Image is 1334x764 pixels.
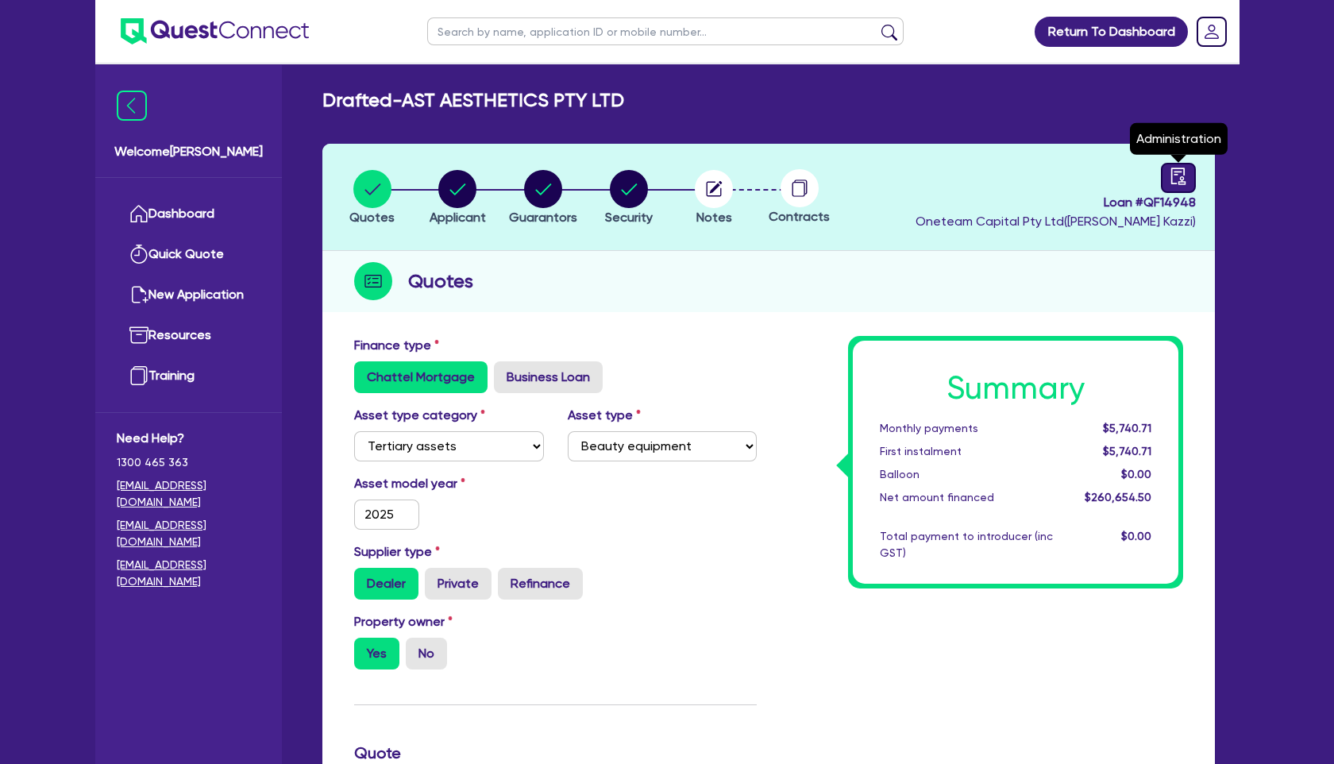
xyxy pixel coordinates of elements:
a: Training [117,356,260,396]
span: Notes [696,210,732,225]
input: Search by name, application ID or mobile number... [427,17,904,45]
label: Yes [354,638,399,669]
img: new-application [129,285,148,304]
div: First instalment [868,443,1065,460]
img: step-icon [354,262,392,300]
span: $5,740.71 [1103,445,1151,457]
a: Dashboard [117,194,260,234]
label: Asset model year [342,474,556,493]
span: Welcome [PERSON_NAME] [114,142,263,161]
div: Net amount financed [868,489,1065,506]
span: Security [605,210,653,225]
span: $0.00 [1121,468,1151,480]
h3: Quote [354,743,757,762]
img: quest-connect-logo-blue [121,18,309,44]
h1: Summary [880,369,1151,407]
h2: Quotes [408,267,473,295]
label: Dealer [354,568,418,600]
label: Finance type [354,336,439,355]
a: Quick Quote [117,234,260,275]
a: Resources [117,315,260,356]
a: New Application [117,275,260,315]
span: Need Help? [117,429,260,448]
a: [EMAIL_ADDRESS][DOMAIN_NAME] [117,517,260,550]
label: Supplier type [354,542,440,561]
label: Property owner [354,612,453,631]
label: Business Loan [494,361,603,393]
label: Asset type category [354,406,485,425]
span: $5,740.71 [1103,422,1151,434]
span: Contracts [769,209,830,224]
div: Administration [1130,123,1228,155]
img: resources [129,326,148,345]
span: Loan # QF14948 [916,193,1196,212]
img: icon-menu-close [117,91,147,121]
span: 1300 465 363 [117,454,260,471]
a: audit [1161,163,1196,193]
div: Monthly payments [868,420,1065,437]
span: Quotes [349,210,395,225]
img: quick-quote [129,245,148,264]
div: Balloon [868,466,1065,483]
div: Total payment to introducer (inc GST) [868,528,1065,561]
label: No [406,638,447,669]
a: Return To Dashboard [1035,17,1188,47]
span: $0.00 [1121,530,1151,542]
a: [EMAIL_ADDRESS][DOMAIN_NAME] [117,477,260,511]
label: Asset type [568,406,641,425]
label: Chattel Mortgage [354,361,488,393]
label: Private [425,568,492,600]
label: Refinance [498,568,583,600]
button: Security [604,169,654,228]
a: Dropdown toggle [1191,11,1232,52]
img: training [129,366,148,385]
button: Applicant [429,169,487,228]
span: Guarantors [509,210,577,225]
button: Quotes [349,169,395,228]
button: Guarantors [508,169,578,228]
span: $260,654.50 [1085,491,1151,504]
span: Applicant [430,210,486,225]
h2: Drafted - AST AESTHETICS PTY LTD [322,89,624,112]
a: [EMAIL_ADDRESS][DOMAIN_NAME] [117,557,260,590]
span: Oneteam Capital Pty Ltd ( [PERSON_NAME] Kazzi ) [916,214,1196,229]
span: audit [1170,168,1187,185]
button: Notes [694,169,734,228]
